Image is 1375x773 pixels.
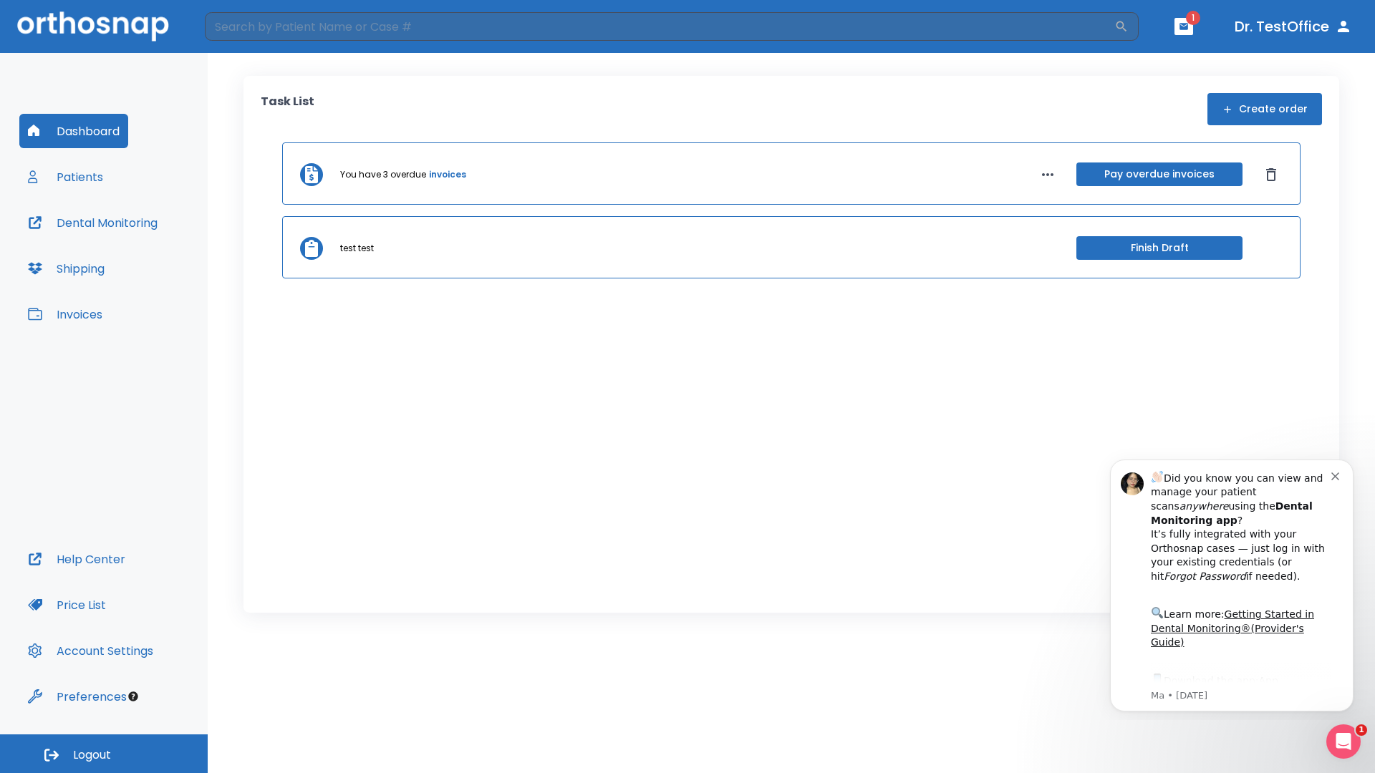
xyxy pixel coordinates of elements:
[340,242,374,255] p: test test
[1229,14,1358,39] button: Dr. TestOffice
[1207,93,1322,125] button: Create order
[19,297,111,331] button: Invoices
[19,679,135,714] button: Preferences
[1186,11,1200,25] span: 1
[127,690,140,703] div: Tooltip anchor
[62,243,243,256] p: Message from Ma, sent 6w ago
[19,205,166,240] button: Dental Monitoring
[19,160,112,194] button: Patients
[1089,447,1375,720] iframe: Intercom notifications message
[1076,236,1243,260] button: Finish Draft
[62,228,190,254] a: App Store
[243,22,254,34] button: Dismiss notification
[1326,724,1361,759] iframe: Intercom live chat
[17,11,169,41] img: Orthosnap
[261,93,314,125] p: Task List
[19,588,115,622] button: Price List
[19,251,113,286] button: Shipping
[19,633,162,668] button: Account Settings
[62,225,243,298] div: Download the app: | ​ Let us know if you need help getting started!
[205,12,1114,41] input: Search by Patient Name or Case #
[73,747,111,763] span: Logout
[19,114,128,148] button: Dashboard
[1260,163,1283,186] button: Dismiss
[1356,724,1367,736] span: 1
[1076,162,1243,186] button: Pay overdue invoices
[429,168,466,181] a: invoices
[19,542,134,576] button: Help Center
[340,168,426,181] p: You have 3 overdue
